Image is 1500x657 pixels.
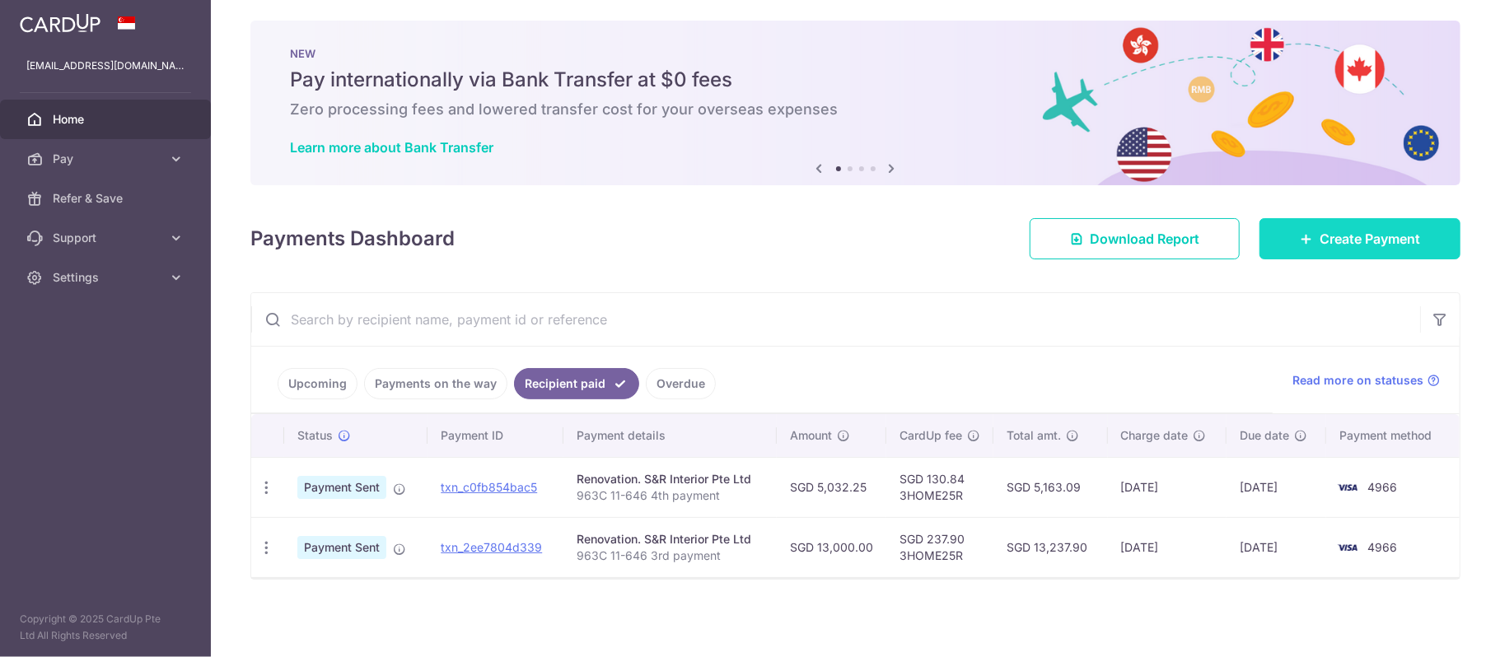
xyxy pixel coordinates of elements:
[1227,457,1326,517] td: [DATE]
[441,480,537,494] a: txn_c0fb854bac5
[290,67,1421,93] h5: Pay internationally via Bank Transfer at $0 fees
[53,151,161,167] span: Pay
[1367,540,1397,554] span: 4966
[26,58,185,74] p: [EMAIL_ADDRESS][DOMAIN_NAME]
[250,21,1460,185] img: Bank transfer banner
[250,224,455,254] h4: Payments Dashboard
[1090,229,1199,249] span: Download Report
[777,517,886,577] td: SGD 13,000.00
[1292,372,1440,389] a: Read more on statuses
[993,517,1107,577] td: SGD 13,237.90
[1108,457,1227,517] td: [DATE]
[53,230,161,246] span: Support
[1320,229,1420,249] span: Create Payment
[20,13,100,33] img: CardUp
[364,368,507,399] a: Payments on the way
[1121,427,1189,444] span: Charge date
[1007,427,1061,444] span: Total amt.
[646,368,716,399] a: Overdue
[1259,218,1460,259] a: Create Payment
[53,190,161,207] span: Refer & Save
[577,487,764,504] p: 963C 11-646 4th payment
[1331,478,1364,497] img: Bank Card
[900,427,962,444] span: CardUp fee
[290,47,1421,60] p: NEW
[1108,517,1227,577] td: [DATE]
[53,269,161,286] span: Settings
[577,531,764,547] div: Renovation. S&R Interior Pte Ltd
[1292,372,1423,389] span: Read more on statuses
[278,368,357,399] a: Upcoming
[577,547,764,564] p: 963C 11-646 3rd payment
[777,457,886,517] td: SGD 5,032.25
[53,111,161,128] span: Home
[886,517,993,577] td: SGD 237.90 3HOME25R
[577,471,764,487] div: Renovation. S&R Interior Pte Ltd
[297,536,386,559] span: Payment Sent
[290,100,1421,119] h6: Zero processing fees and lowered transfer cost for your overseas expenses
[1030,218,1240,259] a: Download Report
[1326,414,1460,457] th: Payment method
[1367,480,1397,494] span: 4966
[886,457,993,517] td: SGD 130.84 3HOME25R
[1227,517,1326,577] td: [DATE]
[297,476,386,499] span: Payment Sent
[297,427,333,444] span: Status
[441,540,542,554] a: txn_2ee7804d339
[1331,538,1364,557] img: Bank Card
[251,293,1420,346] input: Search by recipient name, payment id or reference
[514,368,639,399] a: Recipient paid
[1240,427,1289,444] span: Due date
[428,414,563,457] th: Payment ID
[790,427,832,444] span: Amount
[563,414,777,457] th: Payment details
[993,457,1107,517] td: SGD 5,163.09
[290,139,493,156] a: Learn more about Bank Transfer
